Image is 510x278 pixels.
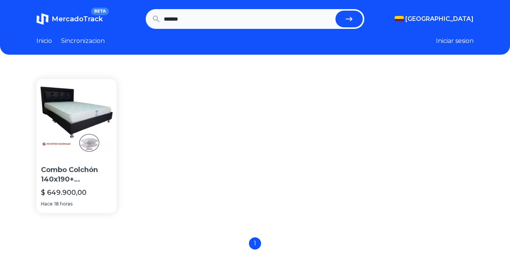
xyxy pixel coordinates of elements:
[405,14,474,24] span: [GEOGRAPHIC_DATA]
[36,36,52,46] a: Inicio
[395,16,404,22] img: Colombia
[61,36,105,46] a: Sincronizacion
[36,79,116,159] img: Combo Colchón 140x190+ Basecama+ Cabecero+2almoh+ Enví Bogot
[41,187,87,198] p: $ 649.900,00
[52,15,103,23] span: MercadoTrack
[91,8,109,15] span: BETA
[41,201,53,207] span: Hace
[54,201,72,207] span: 18 horas
[36,13,49,25] img: MercadoTrack
[36,79,116,213] a: Combo Colchón 140x190+ Basecama+ Cabecero+2almoh+ Enví BogotCombo Colchón 140x190+ Basecama+ Cabe...
[36,13,103,25] a: MercadoTrackBETA
[436,36,474,46] button: Iniciar sesion
[41,165,112,184] p: Combo Colchón 140x190+ Basecama+ Cabecero+2almoh+ Enví Bogot
[395,14,474,24] button: [GEOGRAPHIC_DATA]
